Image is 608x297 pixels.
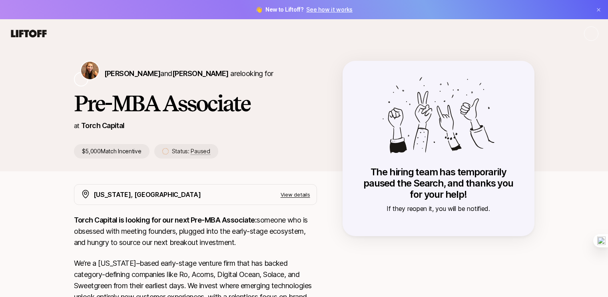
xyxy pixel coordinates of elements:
span: [PERSON_NAME] [104,69,161,78]
p: View details [281,191,310,199]
p: are looking for [104,68,273,79]
p: someone who is obsessed with meeting founders, plugged into the early-stage ecosystem, and hungry... [74,215,317,248]
h1: Pre-MBA Associate [74,91,317,115]
a: See how it works [306,6,353,13]
span: and [160,69,228,78]
p: If they reopen it, you will be notified. [359,203,518,214]
p: The hiring team has temporarily paused the Search, and thanks you for your help! [359,167,518,200]
span: Paused [191,148,210,155]
p: $5,000 Match Incentive [74,144,150,159]
p: [US_STATE], [GEOGRAPHIC_DATA] [94,189,201,200]
img: one_i.png [597,237,606,245]
p: Status: [172,146,210,156]
p: at [74,120,80,131]
img: Katie Reiner [81,62,99,79]
a: Torch Capital [81,121,125,130]
span: [PERSON_NAME] [172,69,229,78]
span: 👋 New to Liftoff? [255,5,353,14]
strong: Torch Capital is looking for our next Pre-MBA Associate: [74,216,257,224]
